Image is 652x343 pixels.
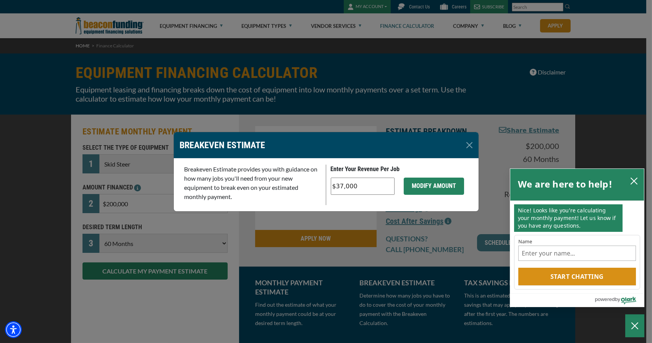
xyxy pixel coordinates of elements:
[518,246,636,261] input: Name
[510,168,644,307] div: olark chatbox
[518,176,612,192] h2: We are here to help!
[404,178,464,195] button: MODIFY AMOUNT
[628,175,640,186] button: close chatbox
[615,294,620,304] span: by
[518,239,636,244] label: Name
[331,178,395,195] input: $0
[184,165,321,201] p: Breakeven Estimate provides you with guidance on how many jobs you'll need from your new equipmen...
[180,138,265,152] p: BREAKEVEN ESTIMATE
[595,294,615,304] span: powered
[331,165,400,174] label: Enter Your Revenue Per Job
[510,201,644,235] div: chat
[595,294,644,307] a: Powered by Olark
[625,314,644,337] button: Close Chatbox
[514,204,623,232] p: Nice! Looks like you’re calculating your monthly payment! Let us know if you have any questions.
[5,321,22,338] div: Accessibility Menu
[518,268,636,285] button: Start chatting
[463,139,476,151] button: Close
